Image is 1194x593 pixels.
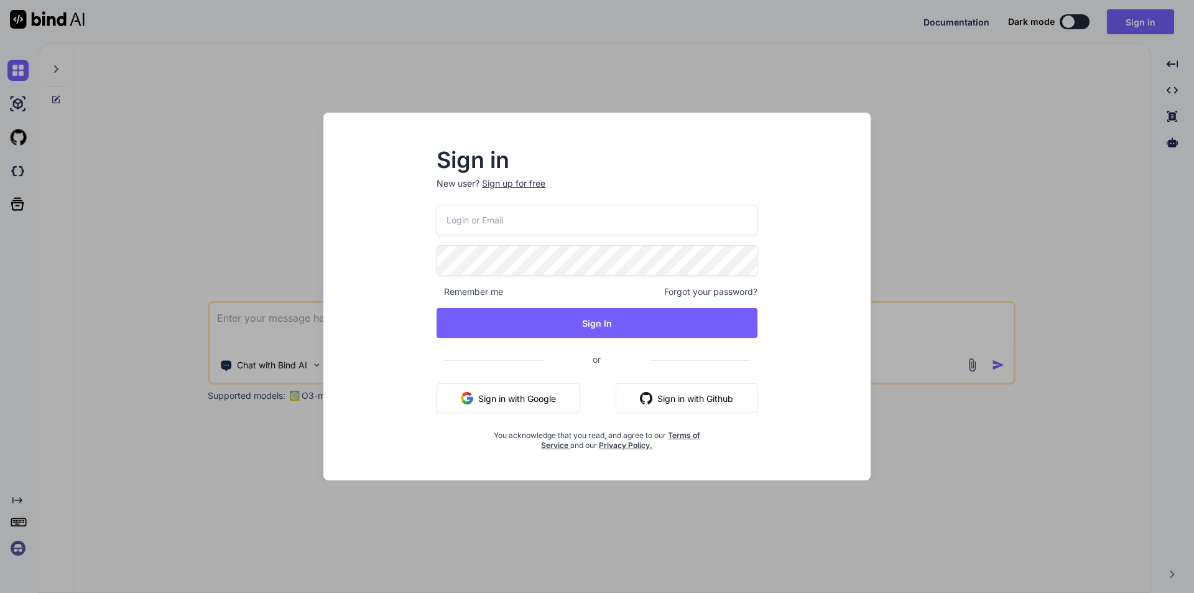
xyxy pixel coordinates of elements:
[461,392,473,404] img: google
[599,441,652,450] a: Privacy Policy.
[437,383,580,413] button: Sign in with Google
[490,423,704,451] div: You acknowledge that you read, and agree to our and our
[437,150,757,170] h2: Sign in
[437,308,757,338] button: Sign In
[437,177,757,205] p: New user?
[640,392,652,404] img: github
[437,286,503,298] span: Remember me
[616,383,757,413] button: Sign in with Github
[541,431,700,450] a: Terms of Service
[543,344,650,375] span: or
[482,177,545,190] div: Sign up for free
[437,205,757,235] input: Login or Email
[664,286,757,298] span: Forgot your password?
